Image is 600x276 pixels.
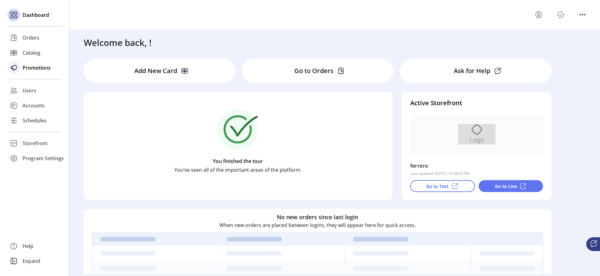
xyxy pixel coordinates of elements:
h4: Active Storefront [410,98,543,108]
span: Dashboard [22,11,49,19]
button: menu [534,10,544,20]
p: Ask for Help [454,66,490,76]
p: Last updated: [DATE] 12:38:03 PM [410,171,469,176]
button: menu [577,10,587,20]
span: Users [22,87,36,94]
p: Go to Orders [294,66,333,76]
span: Catalog [22,49,40,57]
span: Orders [22,34,39,42]
p: Go to Test [426,183,448,190]
span: Help [22,242,33,250]
p: You finished the tour [213,157,263,165]
span: Accounts [22,102,45,109]
button: Publisher Panel [556,10,566,20]
span: Storefront [22,140,47,147]
p: When new orders are placed between logins, they will appear here for quick access. [219,221,416,229]
p: Add New Card [134,66,177,76]
p: Go to Live [495,183,517,190]
h6: No new orders since last login [277,213,358,221]
span: Promotions [22,64,51,71]
span: Schedules [22,117,47,124]
span: Program Settings [22,155,64,162]
p: You’ve seen all of the important areas of the platform. [174,166,302,174]
h3: Welcome back, ! [84,36,152,49]
span: Expand [22,257,40,265]
p: ferrero [410,161,428,171]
